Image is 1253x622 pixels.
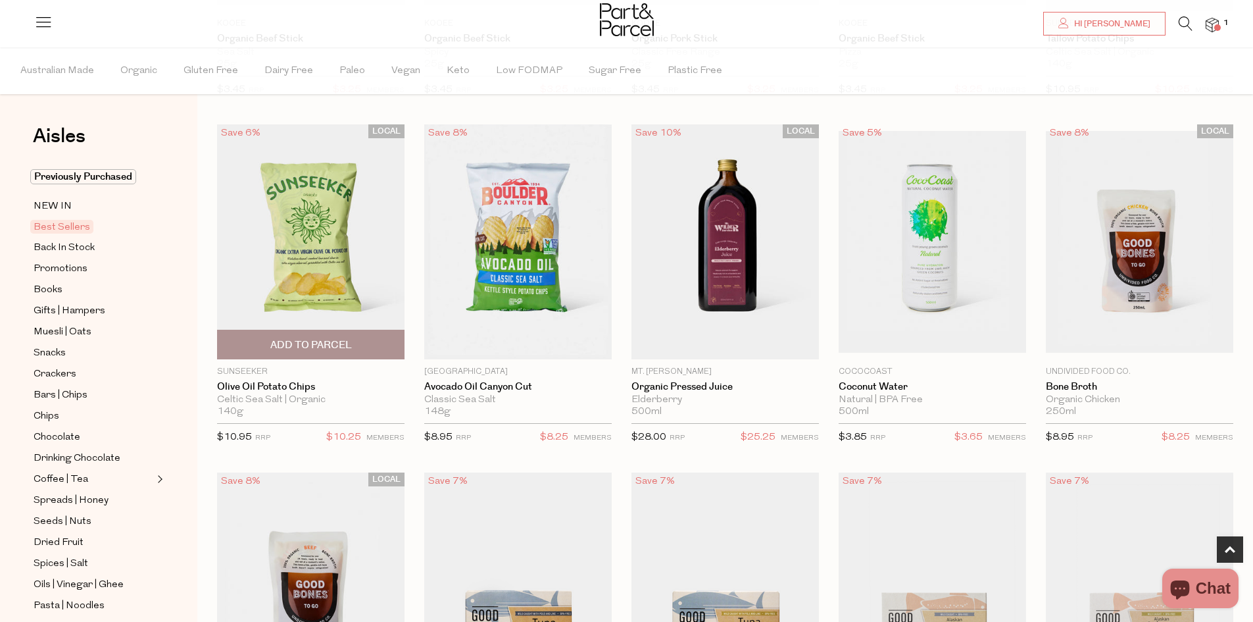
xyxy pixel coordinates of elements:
span: Back In Stock [34,240,95,256]
span: Oils | Vinegar | Ghee [34,577,124,593]
img: Part&Parcel [600,3,654,36]
a: Pasta | Noodles [34,598,153,614]
span: $8.95 [424,432,453,442]
a: Dried Fruit [34,534,153,551]
span: Crackers [34,367,76,382]
span: $10.25 [326,429,361,446]
a: Best Sellers [34,219,153,235]
span: 140g [217,406,243,418]
a: Spreads | Honey [34,492,153,509]
span: Organic [120,48,157,94]
span: 250ml [1046,406,1076,418]
div: Celtic Sea Salt | Organic [217,394,405,406]
span: $8.95 [1046,432,1074,442]
p: Mt. [PERSON_NAME] [631,366,819,378]
div: Save 7% [631,473,679,490]
span: Bars | Chips [34,388,87,403]
small: RRP [255,434,270,442]
a: Drinking Chocolate [34,450,153,467]
img: Bone Broth [1046,131,1233,352]
a: Muesli | Oats [34,324,153,340]
small: MEMBERS [781,434,819,442]
span: $28.00 [631,432,666,442]
span: Aisles [33,122,86,151]
a: Books [34,282,153,298]
a: Bars | Chips [34,387,153,403]
a: Coffee | Tea [34,471,153,488]
div: Natural | BPA Free [839,394,1026,406]
small: RRP [870,434,885,442]
a: 1 [1206,18,1219,32]
span: 148g [424,406,451,418]
small: MEMBERS [574,434,612,442]
span: Paleo [339,48,365,94]
span: Vegan [391,48,420,94]
span: Low FODMAP [496,48,562,94]
a: Chocolate [34,429,153,446]
span: Sugar Free [589,48,641,94]
img: Organic Pressed Juice [631,124,819,359]
span: Gifts | Hampers [34,303,105,319]
div: Organic Chicken [1046,394,1233,406]
p: Undivided Food Co. [1046,366,1233,378]
span: Australian Made [20,48,94,94]
span: $3.85 [839,432,867,442]
span: Best Sellers [30,220,93,234]
a: Back In Stock [34,240,153,256]
small: RRP [1077,434,1093,442]
a: Coconut Water [839,381,1026,393]
span: $3.45 [424,85,453,95]
span: LOCAL [1197,124,1233,138]
span: $8.25 [540,429,568,446]
a: Organic Pressed Juice [631,381,819,393]
span: Previously Purchased [30,169,136,184]
span: Drinking Chocolate [34,451,120,467]
small: RRP [456,434,471,442]
p: CocoCoast [839,366,1026,378]
span: LOCAL [368,473,405,486]
span: Snacks [34,346,66,361]
span: LOCAL [368,124,405,138]
span: Gluten Free [184,48,238,94]
div: Classic Sea Salt [424,394,612,406]
span: $3.45 [839,85,867,95]
span: Hi [PERSON_NAME] [1071,18,1150,30]
small: MEMBERS [1195,434,1233,442]
a: Snacks [34,345,153,361]
span: Chocolate [34,430,80,446]
span: 500ml [839,406,869,418]
span: $8.25 [1162,429,1190,446]
div: Save 8% [217,473,264,490]
a: NEW IN [34,198,153,215]
span: Dried Fruit [34,535,84,551]
span: Books [34,282,62,298]
span: $3.65 [954,429,983,446]
a: Avocado Oil Canyon Cut [424,381,612,393]
div: Save 6% [217,124,264,142]
a: Crackers [34,366,153,382]
img: Avocado Oil Canyon Cut [424,124,612,359]
a: Bone Broth [1046,381,1233,393]
span: NEW IN [34,199,72,215]
span: Seeds | Nuts [34,514,91,530]
img: Coconut Water [839,131,1026,352]
span: Spreads | Honey [34,493,109,509]
p: [GEOGRAPHIC_DATA] [424,366,612,378]
span: $25.25 [741,429,775,446]
a: Seeds | Nuts [34,513,153,530]
div: Save 10% [631,124,685,142]
a: Hi [PERSON_NAME] [1043,12,1166,36]
span: 500ml [631,406,662,418]
span: Add To Parcel [270,338,352,352]
div: Elderberry [631,394,819,406]
button: Expand/Collapse Coffee | Tea [154,471,163,487]
span: 1 [1220,17,1232,29]
div: Save 7% [839,473,886,490]
div: Save 8% [1046,124,1093,142]
a: Previously Purchased [34,169,153,185]
span: $10.95 [1046,85,1081,95]
span: LOCAL [783,124,819,138]
small: MEMBERS [988,434,1026,442]
span: Coffee | Tea [34,472,88,488]
div: Save 5% [839,124,886,142]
